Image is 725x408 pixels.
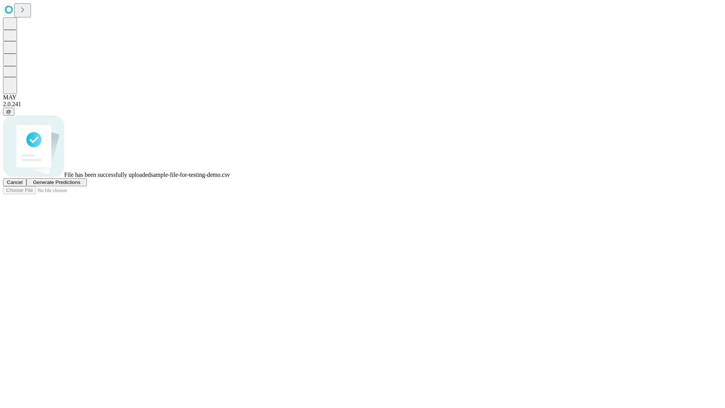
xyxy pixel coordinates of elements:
button: Cancel [3,178,26,186]
span: Generate Predictions [33,179,80,185]
button: @ [3,108,14,116]
div: MAY [3,94,722,101]
span: @ [6,109,11,114]
span: sample-file-for-testing-demo.csv [151,172,230,178]
div: 2.0.241 [3,101,722,108]
button: Generate Predictions [26,178,87,186]
span: Cancel [7,179,23,185]
span: File has been successfully uploaded [64,172,151,178]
